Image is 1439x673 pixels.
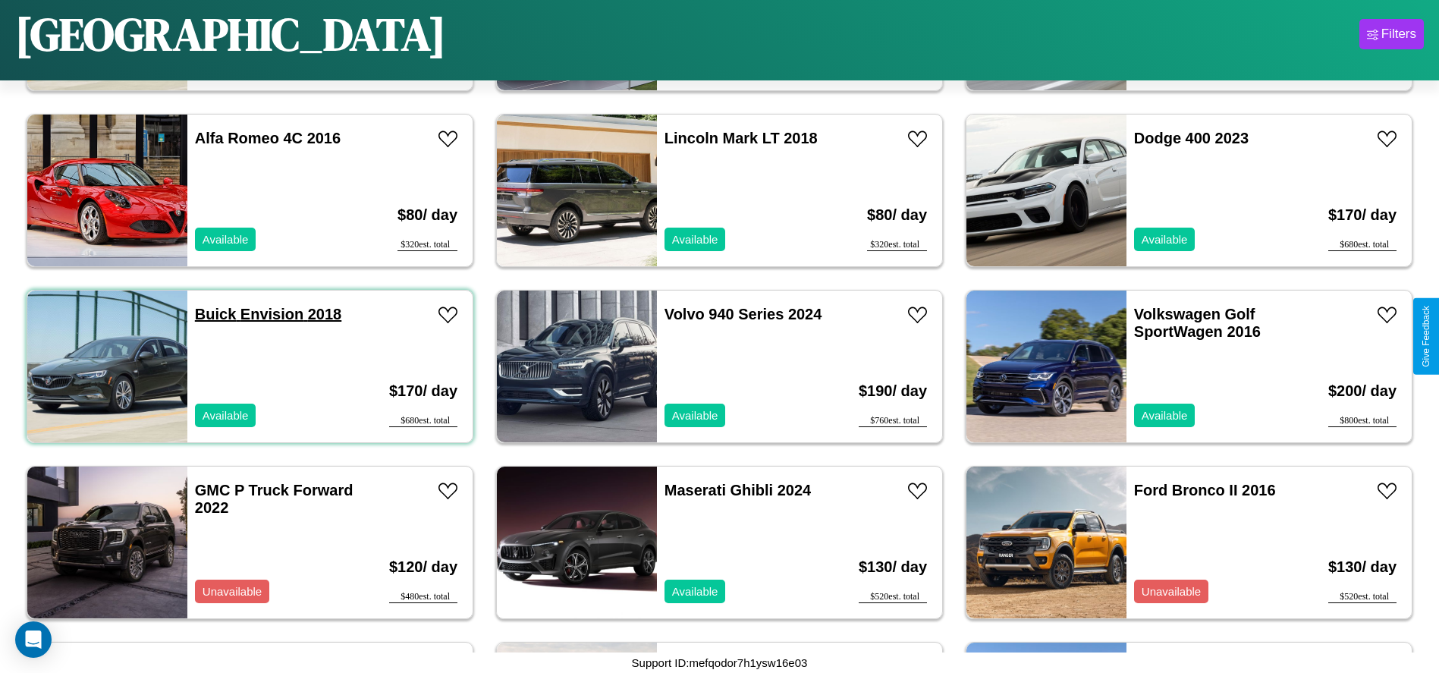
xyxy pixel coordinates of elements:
[665,306,822,322] a: Volvo 940 Series 2024
[1328,239,1397,251] div: $ 680 est. total
[389,591,457,603] div: $ 480 est. total
[15,621,52,658] div: Open Intercom Messenger
[672,229,718,250] p: Available
[15,3,446,65] h1: [GEOGRAPHIC_DATA]
[859,543,927,591] h3: $ 130 / day
[203,405,249,426] p: Available
[1328,415,1397,427] div: $ 800 est. total
[203,581,262,602] p: Unavailable
[632,653,808,673] p: Support ID: mefqodor7h1ysw16e03
[672,581,718,602] p: Available
[389,543,457,591] h3: $ 120 / day
[195,306,341,322] a: Buick Envision 2018
[195,130,341,146] a: Alfa Romeo 4C 2016
[397,191,457,239] h3: $ 80 / day
[389,415,457,427] div: $ 680 est. total
[1359,19,1424,49] button: Filters
[1142,581,1201,602] p: Unavailable
[1134,130,1249,146] a: Dodge 400 2023
[1328,191,1397,239] h3: $ 170 / day
[1328,367,1397,415] h3: $ 200 / day
[665,482,811,498] a: Maserati Ghibli 2024
[1142,229,1188,250] p: Available
[1134,306,1261,340] a: Volkswagen Golf SportWagen 2016
[1328,543,1397,591] h3: $ 130 / day
[389,367,457,415] h3: $ 170 / day
[859,367,927,415] h3: $ 190 / day
[1421,306,1431,367] div: Give Feedback
[672,405,718,426] p: Available
[867,239,927,251] div: $ 320 est. total
[1142,405,1188,426] p: Available
[665,130,818,146] a: Lincoln Mark LT 2018
[859,415,927,427] div: $ 760 est. total
[195,482,353,516] a: GMC P Truck Forward 2022
[859,591,927,603] div: $ 520 est. total
[203,229,249,250] p: Available
[397,239,457,251] div: $ 320 est. total
[1381,27,1416,42] div: Filters
[1328,591,1397,603] div: $ 520 est. total
[1134,482,1276,498] a: Ford Bronco II 2016
[867,191,927,239] h3: $ 80 / day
